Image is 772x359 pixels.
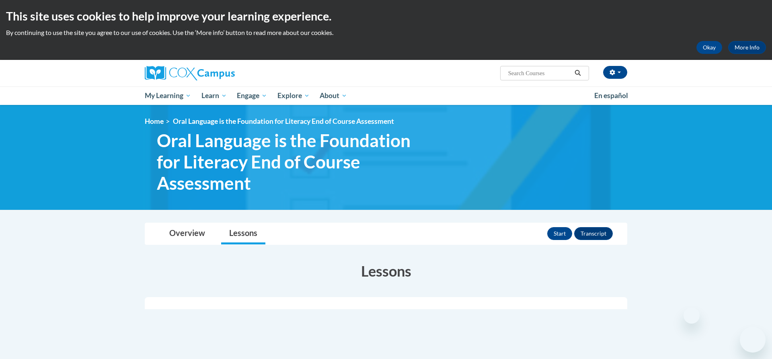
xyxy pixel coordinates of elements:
[272,86,315,105] a: Explore
[173,117,394,125] span: Oral Language is the Foundation for Literacy End of Course Assessment
[589,87,633,104] a: En español
[145,261,627,281] h3: Lessons
[145,91,191,101] span: My Learning
[603,66,627,79] button: Account Settings
[157,130,434,193] span: Oral Language is the Foundation for Literacy End of Course Assessment
[196,86,232,105] a: Learn
[728,41,766,54] a: More Info
[277,91,310,101] span: Explore
[696,41,722,54] button: Okay
[221,223,265,244] a: Lessons
[140,86,196,105] a: My Learning
[201,91,227,101] span: Learn
[572,68,584,78] button: Search
[740,327,766,353] iframe: Button to launch messaging window
[145,66,298,80] a: Cox Campus
[684,308,700,324] iframe: Close message
[145,117,164,125] a: Home
[6,8,766,24] h2: This site uses cookies to help improve your learning experience.
[232,86,272,105] a: Engage
[594,91,628,100] span: En español
[574,227,613,240] button: Transcript
[237,91,267,101] span: Engage
[161,223,213,244] a: Overview
[547,227,572,240] button: Start
[320,91,347,101] span: About
[6,28,766,37] p: By continuing to use the site you agree to our use of cookies. Use the ‘More info’ button to read...
[507,68,572,78] input: Search Courses
[315,86,353,105] a: About
[133,86,639,105] div: Main menu
[145,66,235,80] img: Cox Campus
